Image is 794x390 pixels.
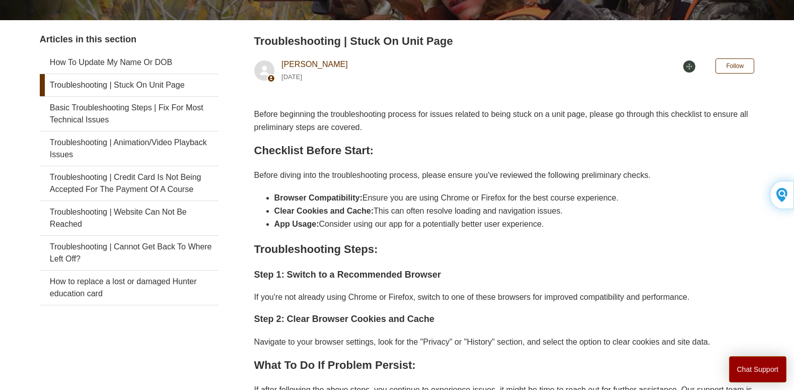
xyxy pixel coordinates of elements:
h2: Troubleshooting Steps: [254,240,755,258]
button: Chat Support [729,356,787,382]
li: Ensure you are using Chrome or Firefox for the best course experience. [274,191,755,205]
a: Troubleshooting | Credit Card Is Not Being Accepted For The Payment Of A Course [40,166,219,201]
p: Navigate to your browser settings, look for the "Privacy" or "History" section, and select the op... [254,336,755,349]
h3: Step 1: Switch to a Recommended Browser [254,268,755,282]
a: How To Update My Name Or DOB [40,51,219,74]
h3: Step 2: Clear Browser Cookies and Cache [254,312,755,327]
p: Before beginning the troubleshooting process for issues related to being stuck on a unit page, pl... [254,108,755,134]
strong: Browser Compatibility: [274,193,363,202]
h2: Checklist Before Start: [254,142,755,159]
h2: What To Do If Problem Persist: [254,356,755,374]
p: If you're not already using Chrome or Firefox, switch to one of these browsers for improved compa... [254,291,755,304]
a: Troubleshooting | Cannot Get Back To Where Left Off? [40,236,219,270]
span: Articles in this section [40,34,136,44]
a: Troubleshooting | Animation/Video Playback Issues [40,132,219,166]
a: [PERSON_NAME] [281,60,348,69]
li: Consider using our app for a potentially better user experience. [274,218,755,231]
a: Basic Troubleshooting Steps | Fix For Most Technical Issues [40,97,219,131]
a: How to replace a lost or damaged Hunter education card [40,271,219,305]
h2: Troubleshooting | Stuck On Unit Page [254,33,755,49]
strong: App Usage: [274,220,319,228]
button: Follow Article [715,58,754,74]
a: Troubleshooting | Stuck On Unit Page [40,74,219,96]
p: Before diving into the troubleshooting process, please ensure you've reviewed the following preli... [254,169,755,182]
li: This can often resolve loading and navigation issues. [274,205,755,218]
time: 05/15/2024, 11:36 [281,73,302,81]
a: Troubleshooting | Website Can Not Be Reached [40,201,219,235]
strong: Clear Cookies and Cache: [274,207,374,215]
